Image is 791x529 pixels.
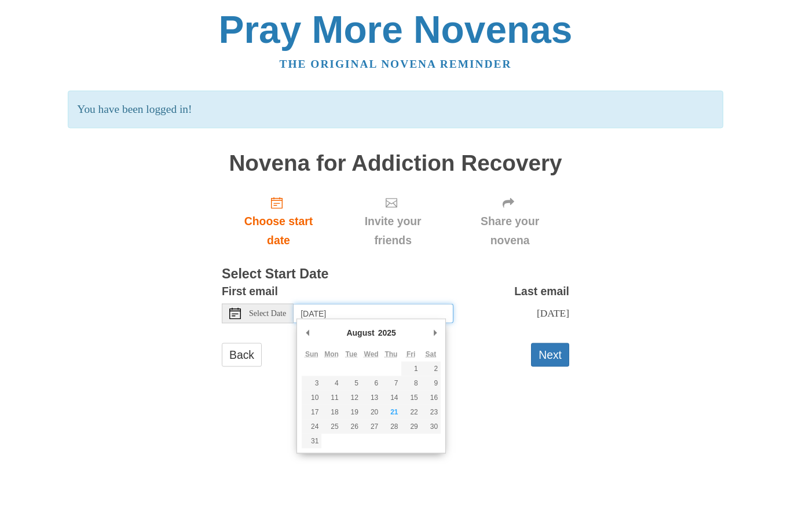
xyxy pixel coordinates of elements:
button: 21 [381,405,401,420]
button: 7 [381,376,401,391]
label: Last email [514,282,569,301]
button: 28 [381,420,401,434]
span: Invite your friends [347,212,439,250]
abbr: Friday [407,350,415,358]
button: 18 [321,405,341,420]
button: 17 [302,405,321,420]
span: Share your novena [462,212,558,250]
button: 10 [302,391,321,405]
div: August [345,324,376,341]
a: Back [222,343,262,367]
a: The original novena reminder [280,58,512,70]
abbr: Tuesday [346,350,357,358]
p: You have been logged in! [68,91,723,128]
a: Pray More Novenas [219,8,573,51]
div: Click "Next" to confirm your start date first. [335,187,451,256]
button: 25 [321,420,341,434]
button: 6 [361,376,381,391]
button: 9 [421,376,441,391]
abbr: Sunday [305,350,318,358]
button: 29 [401,420,421,434]
button: 30 [421,420,441,434]
button: 5 [342,376,361,391]
abbr: Wednesday [364,350,379,358]
button: 13 [361,391,381,405]
span: Choose start date [233,212,324,250]
button: Previous Month [302,324,313,341]
button: 31 [302,434,321,449]
button: 16 [421,391,441,405]
button: 24 [302,420,321,434]
h3: Select Start Date [222,267,569,282]
button: Next Month [429,324,441,341]
button: 12 [342,391,361,405]
button: Next [531,343,569,367]
abbr: Thursday [384,350,397,358]
span: [DATE] [537,307,569,319]
button: 20 [361,405,381,420]
button: 1 [401,362,421,376]
h1: Novena for Addiction Recovery [222,151,569,176]
button: 4 [321,376,341,391]
a: Choose start date [222,187,335,256]
button: 19 [342,405,361,420]
button: 23 [421,405,441,420]
button: 14 [381,391,401,405]
abbr: Monday [324,350,339,358]
button: 22 [401,405,421,420]
button: 26 [342,420,361,434]
div: Click "Next" to confirm your start date first. [451,187,569,256]
button: 8 [401,376,421,391]
button: 2 [421,362,441,376]
button: 15 [401,391,421,405]
button: 3 [302,376,321,391]
abbr: Saturday [426,350,437,358]
label: First email [222,282,278,301]
span: Select Date [249,310,286,318]
button: 11 [321,391,341,405]
button: 27 [361,420,381,434]
div: 2025 [376,324,398,341]
input: Use the arrow keys to pick a date [294,304,453,324]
